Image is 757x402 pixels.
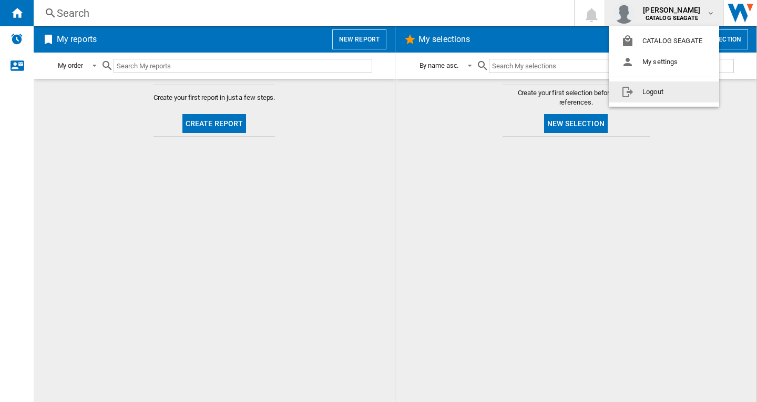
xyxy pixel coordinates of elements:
[609,30,719,51] button: CATALOG SEAGATE
[609,81,719,102] button: Logout
[609,51,719,73] button: My settings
